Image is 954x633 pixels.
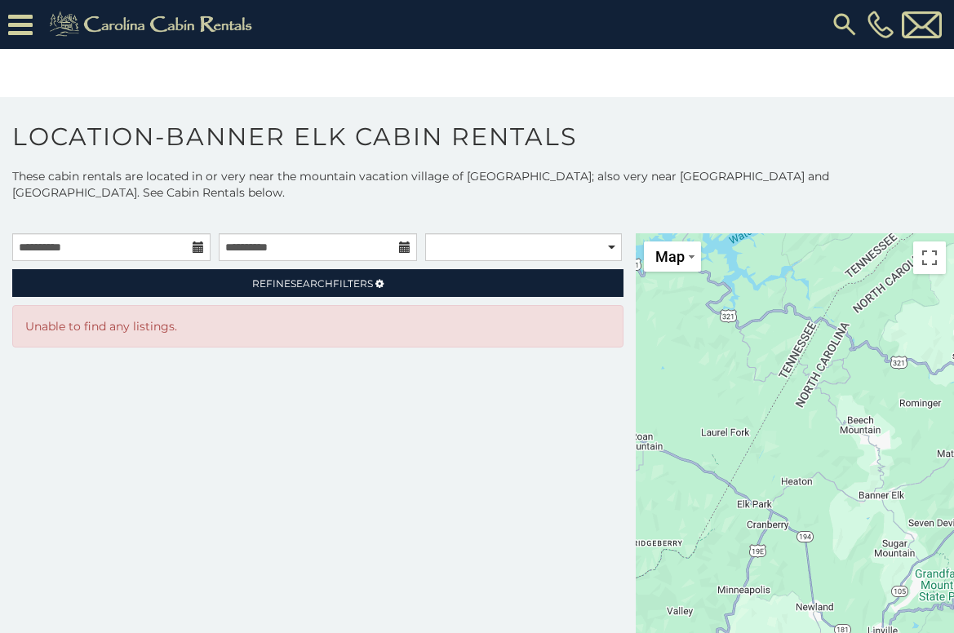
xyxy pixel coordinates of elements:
img: search-regular.svg [830,10,859,39]
span: Refine Filters [252,277,373,290]
p: Unable to find any listings. [25,318,610,334]
a: RefineSearchFilters [12,269,623,297]
span: Search [291,277,333,290]
button: Change map style [644,241,701,272]
img: Khaki-logo.png [41,8,266,41]
a: [PHONE_NUMBER] [863,11,898,38]
span: Map [655,248,685,265]
button: Toggle fullscreen view [913,241,946,274]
